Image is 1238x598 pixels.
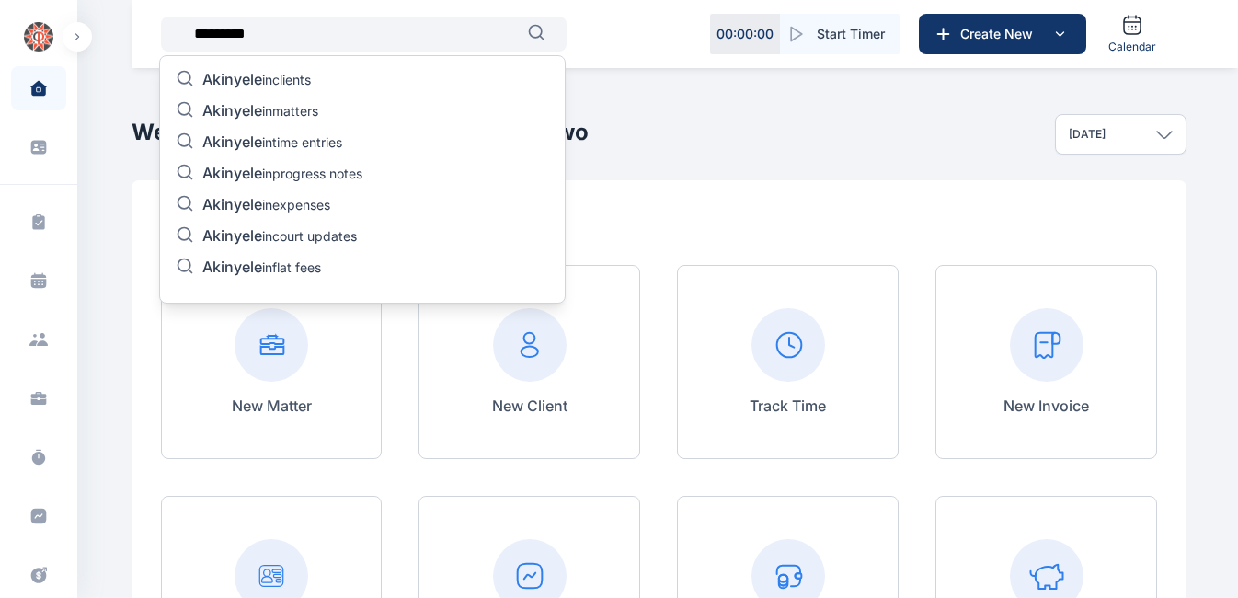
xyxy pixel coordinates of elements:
[750,395,826,417] p: Track Time
[202,164,362,186] p: in progress notes
[817,25,885,43] span: Start Timer
[232,395,312,417] p: New Matter
[202,101,318,123] p: in matters
[953,25,1049,43] span: Create New
[1003,395,1089,417] p: New Invoice
[202,164,262,182] span: Akinyele
[919,14,1086,54] button: Create New
[202,101,262,120] span: Akinyele
[716,25,774,43] p: 00 : 00 : 00
[202,226,262,245] span: Akinyele
[202,70,311,92] p: in clients
[202,195,262,213] span: Akinyele
[1108,40,1156,54] span: Calendar
[1101,6,1163,62] a: Calendar
[1069,127,1106,142] p: [DATE]
[132,118,589,147] h2: Welcome, Emamuyovwi Favour Obukohwo
[202,132,342,155] p: in time entries
[202,226,357,248] p: in court updates
[202,195,330,217] p: in expenses
[780,14,900,54] button: Start Timer
[202,258,321,280] p: in flat fees
[202,258,262,276] span: Akinyele
[161,210,1157,236] p: Quick Actions
[492,395,567,417] p: New Client
[202,132,262,151] span: Akinyele
[202,70,262,88] span: Akinyele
